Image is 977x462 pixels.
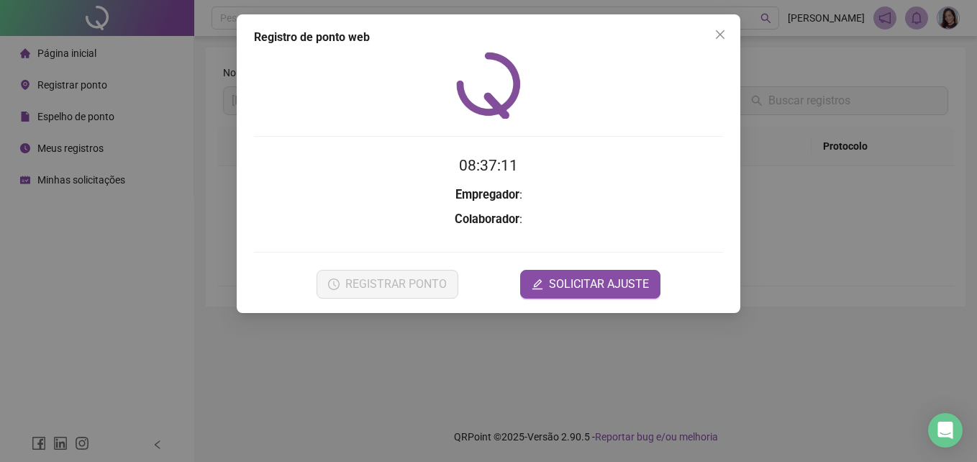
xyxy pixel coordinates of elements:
[254,210,723,229] h3: :
[254,186,723,204] h3: :
[709,23,732,46] button: Close
[456,52,521,119] img: QRPoint
[459,157,518,174] time: 08:37:11
[928,413,963,448] div: Open Intercom Messenger
[520,270,660,299] button: editSOLICITAR AJUSTE
[317,270,458,299] button: REGISTRAR PONTO
[455,212,519,226] strong: Colaborador
[455,188,519,201] strong: Empregador
[532,278,543,290] span: edit
[254,29,723,46] div: Registro de ponto web
[549,276,649,293] span: SOLICITAR AJUSTE
[714,29,726,40] span: close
